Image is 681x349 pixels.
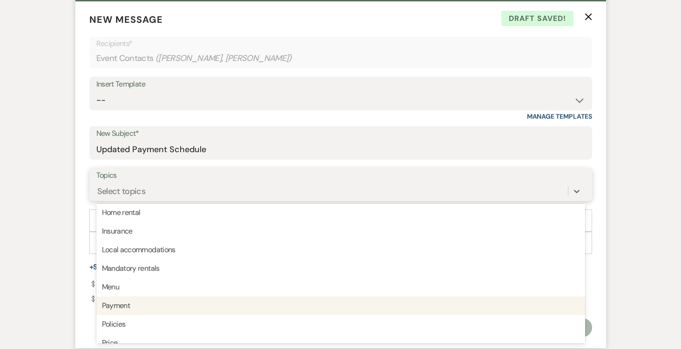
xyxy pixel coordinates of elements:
[89,280,155,288] a: Down Payment
[155,52,292,65] span: ( [PERSON_NAME], [PERSON_NAME] )
[96,169,585,182] label: Topics
[96,78,585,91] div: Insert Template
[96,296,585,315] div: Payment
[96,241,585,259] div: Local accommodations
[89,263,94,271] span: +
[96,278,585,296] div: Menu
[89,13,163,26] span: New Message
[96,259,585,278] div: Mandatory rentals
[527,112,592,121] a: Manage Templates
[96,38,585,50] p: Recipients*
[96,127,585,141] label: New Subject*
[96,222,585,241] div: Insurance
[97,185,146,197] div: Select topics
[96,203,585,222] div: Home rental
[89,295,129,302] a: Balance
[96,315,585,334] div: Policies
[89,263,124,271] button: Share
[501,11,573,27] span: Draft saved!
[96,49,585,67] div: Event Contacts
